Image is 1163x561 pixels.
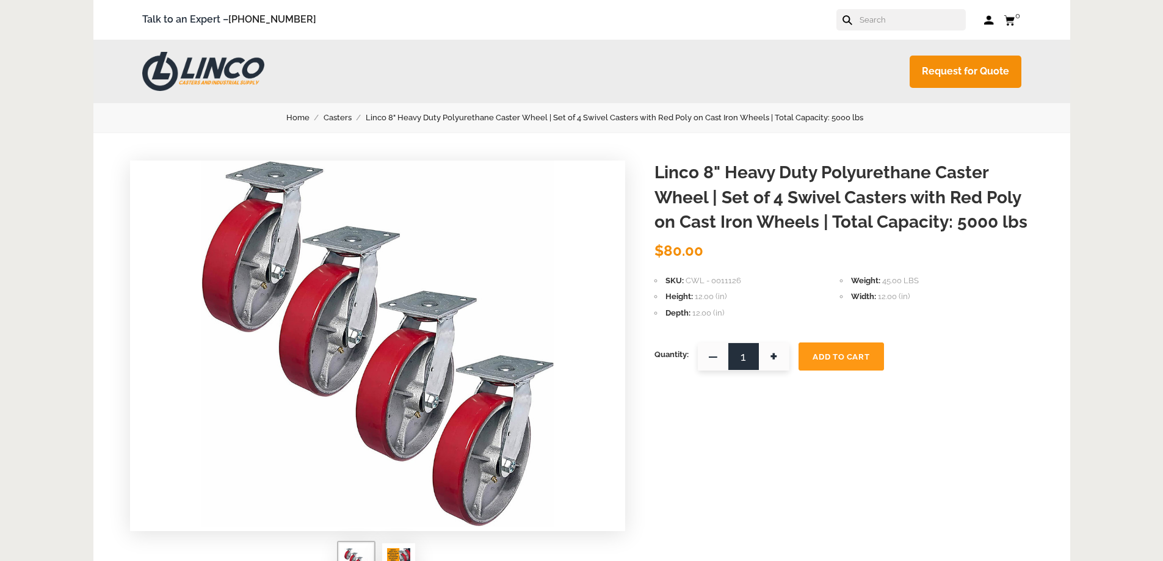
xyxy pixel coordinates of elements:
[142,52,264,91] img: LINCO CASTERS & INDUSTRIAL SUPPLY
[286,111,324,125] a: Home
[878,292,910,301] span: 12.00 (in)
[698,342,728,371] span: —
[201,161,554,527] img: Linco 8" Heavy Duty Polyurethane Caster Wheel | Set of 4 Swivel Casters with Red Poly on Cast Iro...
[665,308,690,317] span: Depth
[665,292,693,301] span: Height
[813,352,869,361] span: Add To Cart
[665,276,684,285] span: SKU
[910,56,1021,88] a: Request for Quote
[654,161,1034,235] h1: Linco 8" Heavy Duty Polyurethane Caster Wheel | Set of 4 Swivel Casters with Red Poly on Cast Iro...
[654,242,703,259] span: $80.00
[1015,11,1020,20] span: 0
[228,13,316,25] a: [PHONE_NUMBER]
[882,276,919,285] span: 45.00 LBS
[366,111,877,125] a: Linco 8" Heavy Duty Polyurethane Caster Wheel | Set of 4 Swivel Casters with Red Poly on Cast Iro...
[759,342,789,371] span: +
[142,12,316,28] span: Talk to an Expert –
[1004,12,1021,27] a: 0
[324,111,366,125] a: Casters
[695,292,726,301] span: 12.00 (in)
[654,342,689,367] span: Quantity
[799,342,884,371] button: Add To Cart
[851,276,880,285] span: Weight
[686,276,741,285] span: CWL - 0011126
[692,308,724,317] span: 12.00 (in)
[858,9,966,31] input: Search
[984,14,995,26] a: Log in
[851,292,876,301] span: Width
